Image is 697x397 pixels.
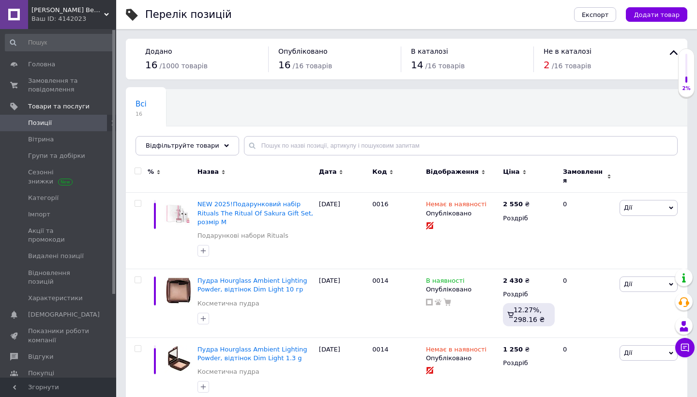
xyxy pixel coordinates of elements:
span: Позиції [28,119,52,127]
div: Опубліковано [426,209,498,218]
span: Відновлення позицій [28,269,90,286]
span: Замовлення та повідомлення [28,76,90,94]
span: 2 [544,59,550,71]
button: Експорт [574,7,617,22]
div: Опубліковано [426,285,498,294]
button: Додати товар [626,7,687,22]
span: 14 [411,59,423,71]
div: 2% [679,85,694,92]
span: Всі [136,100,147,108]
span: Групи та добірки [28,152,85,160]
span: Акції та промокоди [28,227,90,244]
img: NEW 2025! Подарочный набор Rituals The Ritual Of Sakura Gift Set, размер M [165,200,193,227]
span: [DEMOGRAPHIC_DATA] [28,310,100,319]
div: ₴ [503,345,530,354]
span: / 16 товарів [552,62,591,70]
span: Показники роботи компанії [28,327,90,344]
div: Опубліковано [426,354,498,363]
b: 2 550 [503,200,523,208]
span: Вітрина [28,135,54,144]
a: Подарункові набори Rituals [197,231,288,240]
span: Товари та послуги [28,102,90,111]
div: 0 [557,269,617,338]
span: Покупці [28,369,54,378]
span: Відфільтруйте товари [146,142,219,149]
div: [DATE] [317,269,370,338]
b: 2 430 [503,277,523,284]
input: Пошук по назві позиції, артикулу і пошуковим запитам [244,136,678,155]
span: Дії [624,204,632,211]
span: Код [372,168,387,176]
span: Сезонні знижки [28,168,90,185]
a: Пудра Hourglass Ambient Lighting Powder, відтінок Dim Light 1.3 g [197,346,307,362]
img: Пудра Hourglass Ambient Lighting Powder, оттенок Dim Light 1.3 g [165,345,193,373]
div: [DATE] [317,193,370,269]
span: Немає в наявності [426,346,486,356]
span: 0014 [372,277,388,284]
span: 16 [145,59,157,71]
span: Характеристики [28,294,83,303]
div: Роздріб [503,290,555,299]
span: / 16 товарів [425,62,465,70]
a: Пудра Hourglass Ambient Lighting Powder, відтінок Dim Light 10 гр [197,277,307,293]
span: 0016 [372,200,388,208]
span: Додати товар [634,11,680,18]
span: Головна [28,60,55,69]
span: Опубліковано [278,47,328,55]
span: Замовлення [563,168,605,185]
span: Немає в наявності [426,200,486,211]
span: В каталозі [411,47,448,55]
div: Роздріб [503,359,555,367]
span: Додано [145,47,172,55]
a: Косметична пудра [197,367,259,376]
span: Дії [624,280,632,288]
div: ₴ [503,276,530,285]
span: 12.27%, 298.16 ₴ [514,306,545,323]
span: Експорт [582,11,609,18]
span: 16 [278,59,290,71]
b: 1 250 [503,346,523,353]
span: В наявності [426,277,465,287]
img: Пудра Hourglass Ambient Lighting Powder, оттенок Dim Light 10 гр [165,276,193,305]
span: Дата [319,168,337,176]
span: Видалені позиції [28,252,84,260]
span: Luma Beauty [31,6,104,15]
div: ₴ [503,200,530,209]
span: Відображення [426,168,479,176]
a: Косметична пудра [197,299,259,308]
a: NEW 2025!Подарунковий набір Rituals The Ritual Of Sakura Gift Set, розмір M [197,200,313,225]
span: / 16 товарів [293,62,333,70]
span: Дії [624,349,632,356]
span: Ціна [503,168,519,176]
span: 0014 [372,346,388,353]
span: Назва [197,168,219,176]
div: Ваш ID: 4142023 [31,15,116,23]
span: Імпорт [28,210,50,219]
div: Роздріб [503,214,555,223]
span: 16 [136,110,147,118]
div: 0 [557,193,617,269]
span: % [148,168,154,176]
span: / 1000 товарів [160,62,208,70]
input: Пошук [5,34,114,51]
span: Категорії [28,194,59,202]
span: Відгуки [28,352,53,361]
div: Перелік позицій [145,10,232,20]
button: Чат з покупцем [675,338,695,357]
span: Не в каталозі [544,47,591,55]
